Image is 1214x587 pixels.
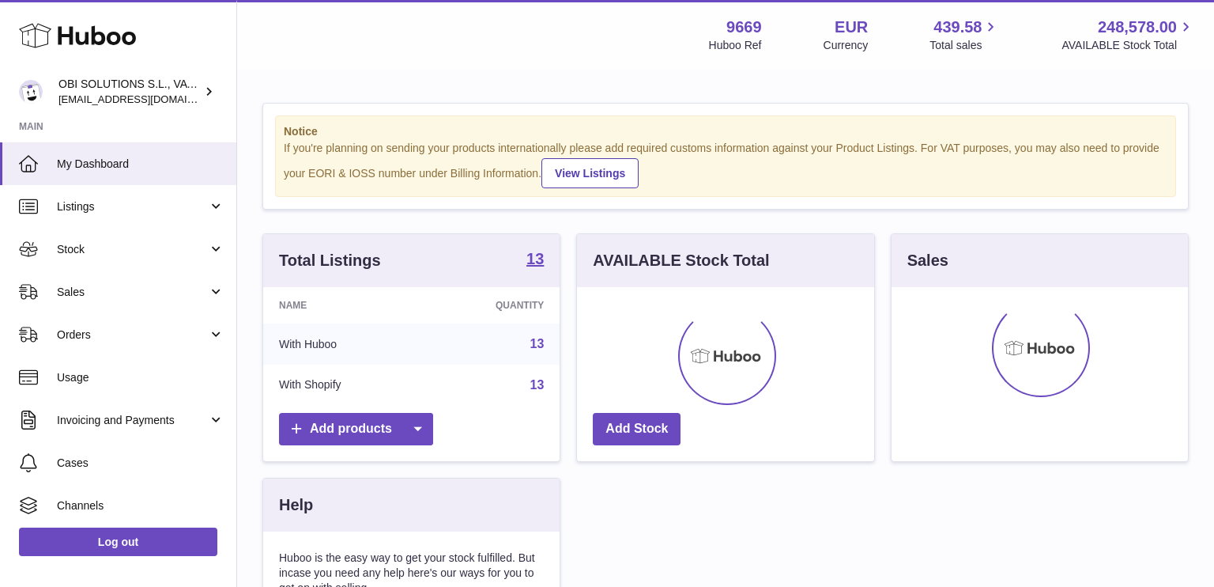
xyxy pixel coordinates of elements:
span: Total sales [929,38,1000,53]
a: 439.58 Total sales [929,17,1000,53]
span: Listings [57,199,208,214]
h3: Help [279,494,313,516]
a: Add Stock [593,413,681,445]
a: 248,578.00 AVAILABLE Stock Total [1061,17,1195,53]
h3: AVAILABLE Stock Total [593,250,769,271]
a: Add products [279,413,433,445]
strong: Notice [284,124,1167,139]
span: AVAILABLE Stock Total [1061,38,1195,53]
div: Currency [824,38,869,53]
th: Name [263,287,423,324]
span: My Dashboard [57,157,224,172]
a: 13 [530,337,545,350]
a: Log out [19,528,217,556]
span: Stock [57,242,208,257]
span: 439.58 [933,17,982,38]
td: With Shopify [263,365,423,406]
td: With Huboo [263,324,423,365]
span: Invoicing and Payments [57,413,208,428]
div: Huboo Ref [709,38,762,53]
h3: Sales [907,250,948,271]
th: Quantity [423,287,560,324]
span: 248,578.00 [1098,17,1177,38]
span: Cases [57,456,224,471]
span: Channels [57,498,224,513]
span: [EMAIL_ADDRESS][DOMAIN_NAME] [58,93,232,105]
span: Orders [57,328,208,343]
div: If you're planning on sending your products internationally please add required customs informati... [284,141,1167,188]
strong: EUR [835,17,868,38]
span: Usage [57,370,224,385]
h3: Total Listings [279,250,381,271]
a: 13 [526,251,544,270]
strong: 9669 [726,17,762,38]
span: Sales [57,285,208,300]
strong: 13 [526,251,544,267]
img: hello@myobistore.com [19,80,43,104]
a: 13 [530,378,545,392]
div: OBI SOLUTIONS S.L., VAT: B70911078 [58,77,201,107]
a: View Listings [541,158,639,188]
